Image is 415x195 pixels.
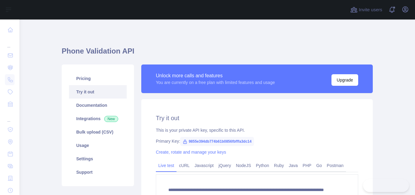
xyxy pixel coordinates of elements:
div: ... [5,111,15,123]
div: This is your private API key, specific to this API. [156,127,358,133]
a: Live test [156,161,177,170]
a: Create, rotate and manage your keys [156,150,226,155]
a: Javascript [192,161,216,170]
a: Postman [324,161,346,170]
a: Go [314,161,324,170]
div: ... [5,37,15,49]
a: Python [253,161,272,170]
a: Ruby [272,161,286,170]
iframe: Toggle Customer Support [363,179,409,192]
span: New [104,116,118,122]
div: Unlock more calls and features [156,72,275,79]
a: Integrations New [69,112,127,125]
a: Usage [69,139,127,152]
span: Invite users [359,6,382,13]
a: NodeJS [233,161,253,170]
a: Try it out [69,85,127,99]
span: 9855e394db774b61b0856fbfffa3dc14 [180,137,254,146]
a: Pricing [69,72,127,85]
a: Settings [69,152,127,165]
a: Java [286,161,300,170]
a: cURL [177,161,192,170]
a: Support [69,165,127,179]
a: Documentation [69,99,127,112]
a: Bulk upload (CSV) [69,125,127,139]
button: Invite users [349,5,383,15]
h2: Try it out [156,114,358,122]
button: Upgrade [331,74,358,86]
h1: Phone Validation API [62,46,373,61]
div: You are currently on a free plan with limited features and usage [156,79,275,85]
a: jQuery [216,161,233,170]
a: PHP [300,161,314,170]
div: Primary Key: [156,138,358,144]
